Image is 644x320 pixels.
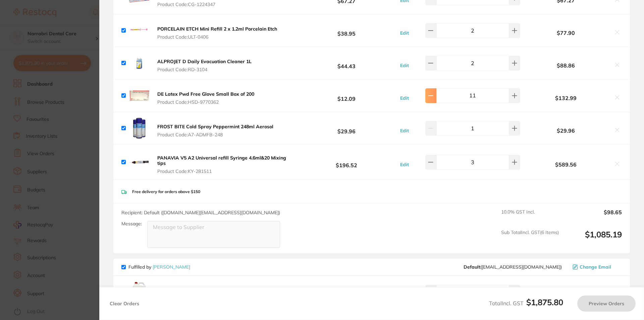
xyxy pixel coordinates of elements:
[157,124,273,130] b: FROST BITE Cold Spray Peppermint 248ml Aerosol
[297,89,396,102] b: $12.09
[157,155,286,166] b: PANAVIA V5 A2 Universal refill Syringe 4.6ml&20 Mixing tips
[577,295,636,312] button: Preview Orders
[121,221,142,227] label: Message:
[121,210,280,216] span: Recipient: Default ( [DOMAIN_NAME][EMAIL_ADDRESS][DOMAIN_NAME] )
[501,209,559,224] span: 10.0 % GST Incl.
[128,20,150,41] img: emJjYXpjcA
[501,230,559,248] span: Sub Total Incl. GST ( 6 Items)
[155,26,279,40] button: PORCELAIN ETCH Mini Refill 2 x 1.2ml Porcelain Etch Product Code:ULT-0406
[155,58,254,73] button: ALPROJET D Daily Evacuation Cleaner 1L Product Code:RD-3104
[128,118,150,139] img: ZG55MnU4dA
[398,30,411,36] button: Edit
[108,295,141,312] button: Clear Orders
[157,169,294,174] span: Product Code: KY-281511
[155,155,297,174] button: PANAVIA V5 A2 Universal refill Syringe 4.6ml&20 Mixing tips Product Code:KY-281511
[464,264,562,270] span: save@adamdental.com.au
[128,85,150,106] img: dmY1aDdrdQ
[128,52,150,74] img: Mm1sMHZxbA
[398,162,411,168] button: Edit
[128,264,190,270] p: Fulfilled by
[157,58,252,64] b: ALPROJET D Daily Evacuation Cleaner 1L
[157,99,254,105] span: Product Code: HSD-9770362
[398,128,411,134] button: Edit
[526,297,563,307] b: $1,875.80
[157,132,273,137] span: Product Code: A7-ADMFB-248
[128,281,150,303] img: MWVpZGg0Mg
[297,122,396,134] b: $29.96
[297,24,396,37] b: $38.95
[564,209,622,224] output: $98.65
[398,95,411,101] button: Edit
[155,91,256,105] button: DE Latex Pwd Free Glove Small Box of 200 Product Code:HSD-9770362
[464,264,480,270] b: Default
[297,286,396,299] b: $107.95
[157,34,277,40] span: Product Code: ULT-0406
[157,91,254,97] b: DE Latex Pwd Free Glove Small Box of 200
[398,62,411,68] button: Edit
[297,57,396,69] b: $44.43
[132,189,200,194] p: Free delivery for orders above $150
[564,230,622,248] output: $1,085.19
[522,30,610,36] b: $77.90
[157,2,267,7] span: Product Code: CG-1224347
[157,26,277,32] b: PORCELAIN ETCH Mini Refill 2 x 1.2ml Porcelain Etch
[571,264,622,270] button: Change Email
[297,156,396,168] b: $196.52
[522,95,610,101] b: $132.99
[522,162,610,168] b: $589.56
[153,264,190,270] a: [PERSON_NAME]
[155,124,275,138] button: FROST BITE Cold Spray Peppermint 248ml Aerosol Product Code:A7-ADMFB-248
[489,300,563,307] span: Total Incl. GST
[157,67,252,72] span: Product Code: RD-3104
[522,128,610,134] b: $29.96
[128,151,150,173] img: MmE3Z25ieA
[522,62,610,68] b: $88.86
[580,264,611,270] span: Change Email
